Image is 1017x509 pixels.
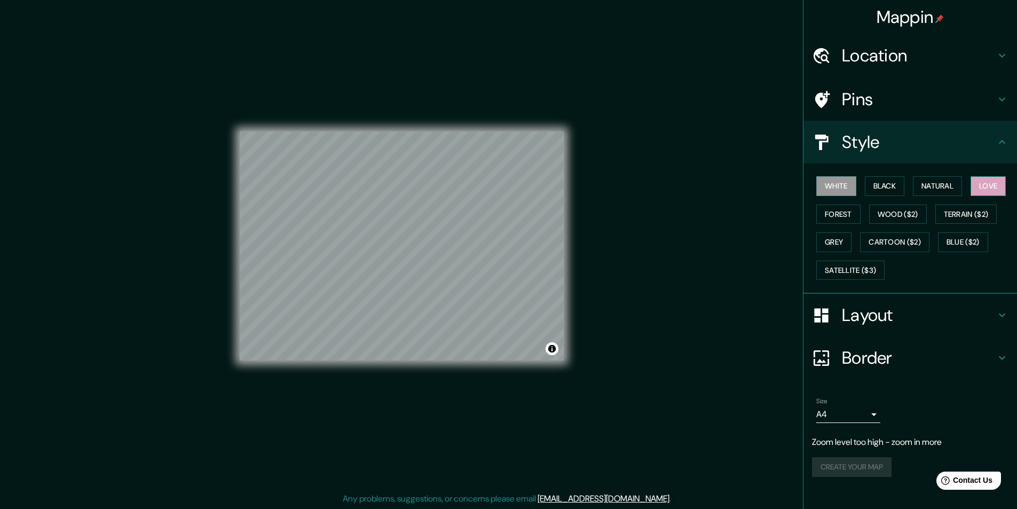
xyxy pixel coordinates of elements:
[816,232,852,252] button: Grey
[842,347,996,369] h4: Border
[671,492,673,505] div: .
[935,205,997,224] button: Terrain ($2)
[673,492,675,505] div: .
[877,6,944,28] h4: Mappin
[803,121,1017,163] div: Style
[935,14,944,23] img: pin-icon.png
[922,467,1005,497] iframe: Help widget launcher
[865,176,905,196] button: Black
[816,261,885,280] button: Satellite ($3)
[803,336,1017,379] div: Border
[938,232,988,252] button: Blue ($2)
[842,89,996,110] h4: Pins
[803,78,1017,121] div: Pins
[546,342,558,355] button: Toggle attribution
[816,176,856,196] button: White
[803,34,1017,77] div: Location
[812,436,1008,449] p: Zoom level too high - zoom in more
[869,205,927,224] button: Wood ($2)
[538,493,669,504] a: [EMAIL_ADDRESS][DOMAIN_NAME]
[842,304,996,326] h4: Layout
[860,232,929,252] button: Cartoon ($2)
[240,131,564,361] canvas: Map
[816,205,861,224] button: Forest
[971,176,1006,196] button: Love
[842,131,996,153] h4: Style
[913,176,962,196] button: Natural
[343,492,671,505] p: Any problems, suggestions, or concerns please email .
[816,406,880,423] div: A4
[842,45,996,66] h4: Location
[816,397,827,406] label: Size
[803,294,1017,336] div: Layout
